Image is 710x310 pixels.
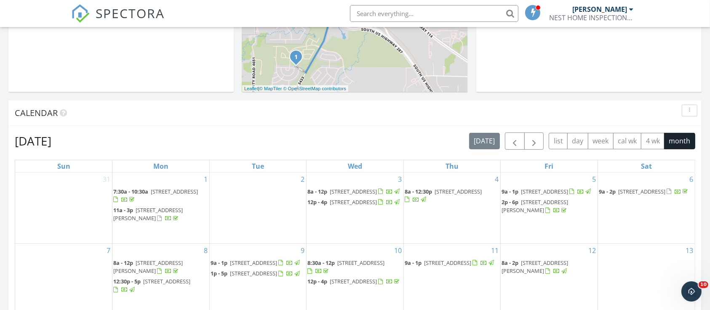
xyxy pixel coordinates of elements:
a: 8:30a - 12p [STREET_ADDRESS] [307,259,384,275]
a: Go to September 9, 2025 [299,244,306,257]
td: Go to September 5, 2025 [501,173,598,244]
a: Go to September 11, 2025 [489,244,500,257]
h2: [DATE] [15,132,51,149]
a: 8a - 12p [STREET_ADDRESS] [307,188,401,195]
a: 9a - 1p [STREET_ADDRESS] [211,259,301,267]
span: 2p - 6p [502,198,518,206]
span: [STREET_ADDRESS] [230,270,277,277]
a: 8a - 12p [STREET_ADDRESS][PERSON_NAME] [113,259,183,275]
a: Saturday [639,160,654,172]
span: 9a - 1p [405,259,422,267]
a: 8a - 2p [STREET_ADDRESS][PERSON_NAME] [502,258,597,276]
a: 7:30a - 10:30a [STREET_ADDRESS] [113,188,198,203]
a: Go to September 13, 2025 [684,244,695,257]
span: 12p - 4p [307,278,327,285]
a: 1p - 5p [STREET_ADDRESS] [211,269,306,279]
a: Go to September 6, 2025 [688,173,695,186]
input: Search everything... [350,5,518,22]
a: Sunday [56,160,72,172]
a: 9a - 1p [STREET_ADDRESS] [405,258,500,268]
a: 9a - 1p [STREET_ADDRESS] [502,187,597,197]
a: Wednesday [346,160,364,172]
span: 7:30a - 10:30a [113,188,148,195]
span: 11a - 3p [113,206,133,214]
span: [STREET_ADDRESS] [330,278,377,285]
span: 9a - 1p [211,259,227,267]
span: [STREET_ADDRESS] [151,188,198,195]
a: Friday [543,160,555,172]
a: 11a - 3p [STREET_ADDRESS][PERSON_NAME] [113,205,208,224]
a: Go to September 12, 2025 [587,244,598,257]
a: 8a - 12p [STREET_ADDRESS] [307,187,403,197]
span: 8a - 12p [307,188,327,195]
span: 9a - 1p [502,188,518,195]
a: © MapTiler [259,86,282,91]
a: Tuesday [250,160,266,172]
a: 9a - 2p [STREET_ADDRESS] [599,188,689,195]
div: | [242,85,348,92]
span: [STREET_ADDRESS] [521,188,568,195]
iframe: Intercom live chat [681,281,702,302]
button: month [664,133,695,149]
a: Monday [152,160,170,172]
td: Go to September 1, 2025 [112,173,210,244]
a: 12p - 4p [STREET_ADDRESS] [307,198,401,206]
button: Previous month [505,132,525,150]
span: 12p - 4p [307,198,327,206]
div: [PERSON_NAME] [572,5,627,13]
span: [STREET_ADDRESS][PERSON_NAME] [502,259,568,275]
a: Thursday [444,160,460,172]
span: [STREET_ADDRESS] [618,188,665,195]
a: Go to September 7, 2025 [105,244,112,257]
button: Next month [524,132,544,150]
span: 8a - 12:30p [405,188,432,195]
a: 2p - 6p [STREET_ADDRESS][PERSON_NAME] [502,198,568,214]
span: [STREET_ADDRESS] [337,259,384,267]
button: 4 wk [641,133,665,149]
span: [STREET_ADDRESS] [143,278,190,285]
a: Go to September 10, 2025 [392,244,403,257]
td: Go to September 4, 2025 [403,173,501,244]
i: 1 [294,54,298,60]
span: [STREET_ADDRESS] [435,188,482,195]
span: [STREET_ADDRESS][PERSON_NAME] [113,206,183,222]
a: Go to August 31, 2025 [101,173,112,186]
td: Go to September 6, 2025 [598,173,695,244]
a: 11a - 3p [STREET_ADDRESS][PERSON_NAME] [113,206,183,222]
a: Go to September 8, 2025 [202,244,209,257]
td: Go to September 2, 2025 [209,173,307,244]
a: 8a - 12p [STREET_ADDRESS][PERSON_NAME] [113,258,208,276]
a: 9a - 2p [STREET_ADDRESS] [599,187,694,197]
a: 12:30p - 5p [STREET_ADDRESS] [113,277,208,295]
a: © OpenStreetMap contributors [283,86,346,91]
a: Go to September 5, 2025 [590,173,598,186]
a: 8a - 12:30p [STREET_ADDRESS] [405,188,482,203]
span: [STREET_ADDRESS] [330,188,377,195]
span: 8a - 12p [113,259,133,267]
a: Go to September 4, 2025 [493,173,500,186]
img: The Best Home Inspection Software - Spectora [71,4,90,23]
a: 9a - 1p [STREET_ADDRESS] [405,259,495,267]
a: 8a - 12:30p [STREET_ADDRESS] [405,187,500,205]
button: week [588,133,614,149]
a: 12p - 4p [STREET_ADDRESS] [307,277,403,287]
span: [STREET_ADDRESS] [424,259,471,267]
a: 8:30a - 12p [STREET_ADDRESS] [307,258,403,276]
div: NEST HOME INSPECTIONS, LLC [549,13,633,22]
td: Go to September 3, 2025 [307,173,404,244]
a: Go to September 1, 2025 [202,173,209,186]
a: Go to September 3, 2025 [396,173,403,186]
button: list [549,133,568,149]
button: cal wk [613,133,642,149]
a: Leaflet [244,86,258,91]
a: 8a - 2p [STREET_ADDRESS][PERSON_NAME] [502,259,568,275]
span: [STREET_ADDRESS][PERSON_NAME] [502,198,568,214]
span: Calendar [15,107,58,119]
a: SPECTORA [71,11,165,29]
span: [STREET_ADDRESS] [230,259,277,267]
a: 9a - 1p [STREET_ADDRESS] [502,188,592,195]
td: Go to August 31, 2025 [15,173,112,244]
a: 1p - 5p [STREET_ADDRESS] [211,270,301,277]
span: 10 [699,281,708,288]
span: 8a - 2p [502,259,518,267]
